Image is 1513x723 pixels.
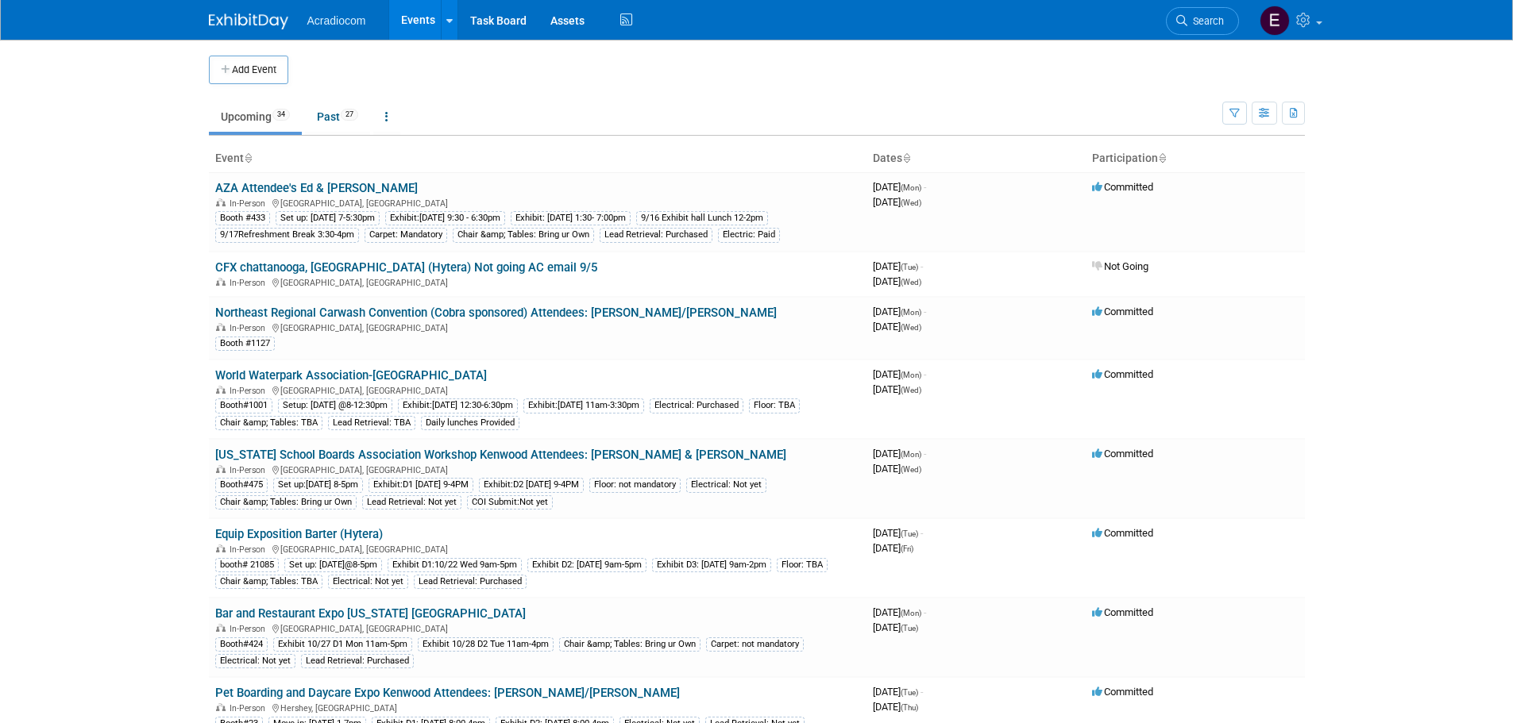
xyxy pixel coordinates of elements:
span: Committed [1092,606,1153,618]
img: In-Person Event [216,323,226,331]
div: Set up:[DATE] 8-5pm [273,478,363,492]
div: Carpet: not mandatory [706,637,804,652]
span: [DATE] [873,448,926,460]
div: Exhibit:[DATE] 12:30-6:30pm [398,398,518,413]
a: [US_STATE] School Boards Association Workshop Kenwood Attendees: [PERSON_NAME] & [PERSON_NAME] [215,448,786,462]
span: (Tue) [901,529,918,538]
div: Booth#475 [215,478,268,492]
img: In-Person Event [216,198,226,206]
span: [DATE] [873,701,918,713]
span: - [924,448,926,460]
a: Bar and Restaurant Expo [US_STATE] [GEOGRAPHIC_DATA] [215,606,526,621]
div: Hershey, [GEOGRAPHIC_DATA] [215,701,860,713]
span: Committed [1092,686,1153,698]
span: - [924,181,926,193]
div: Daily lunches Provided [421,416,519,430]
span: Committed [1092,181,1153,193]
span: (Tue) [901,263,918,271]
div: 9/17Refreshment Break 3:30-4pm [215,228,359,242]
div: [GEOGRAPHIC_DATA], [GEOGRAPHIC_DATA] [215,275,860,288]
th: Event [209,145,867,172]
span: (Mon) [901,371,921,379]
div: Chair &amp; Tables: TBA [215,416,322,430]
div: [GEOGRAPHIC_DATA], [GEOGRAPHIC_DATA] [215,383,860,396]
img: ExhibitDay [209,13,288,29]
div: [GEOGRAPHIC_DATA], [GEOGRAPHIC_DATA] [215,542,860,555]
div: Electrical: Not yet [328,575,408,589]
span: (Wed) [901,278,921,287]
span: [DATE] [873,260,923,272]
div: Chair &amp; Tables: Bring ur Own [559,637,701,652]
span: [DATE] [873,181,926,193]
div: Exhibit 10/28 D2 Tue 11am-4pm [418,637,554,652]
span: [DATE] [873,542,913,554]
span: (Wed) [901,198,921,207]
span: [DATE] [873,621,918,633]
img: In-Person Event [216,278,226,286]
span: In-Person [230,323,270,333]
span: - [924,606,926,618]
img: Elizabeth Martinez [1260,6,1290,36]
div: Floor: TBA [749,398,800,413]
div: COI Submit:Not yet [467,495,553,510]
div: Carpet: Mandatory [365,228,447,242]
span: [DATE] [873,196,921,208]
span: [DATE] [873,275,921,287]
div: booth# 21085 [215,558,279,572]
span: (Mon) [901,450,921,459]
span: (Tue) [901,624,918,633]
div: Lead Retrieval: Purchased [600,228,712,242]
span: [DATE] [873,527,923,539]
span: (Thu) [901,703,918,712]
th: Dates [867,145,1086,172]
div: Chair &amp; Tables: Bring ur Own [215,495,357,510]
span: Search [1187,15,1224,27]
span: Committed [1092,306,1153,317]
span: (Mon) [901,308,921,317]
div: Electrical: Purchased [650,398,743,413]
div: Lead Retrieval: Purchased [414,575,527,589]
div: Set up: [DATE] 7-5:30pm [276,211,380,225]
img: In-Person Event [216,544,226,552]
span: Committed [1092,527,1153,539]
span: Acradiocom [307,14,366,27]
span: [DATE] [873,606,926,618]
span: - [921,260,923,272]
div: Booth #1127 [215,337,275,351]
div: Set up: [DATE]@8-5pm [284,558,382,572]
span: - [924,306,926,317]
a: Northeast Regional Carwash Convention (Cobra sponsored) Attendees: [PERSON_NAME]/[PERSON_NAME] [215,306,777,320]
span: (Wed) [901,465,921,474]
div: [GEOGRAPHIC_DATA], [GEOGRAPHIC_DATA] [215,463,860,475]
div: Booth#1001 [215,398,272,413]
span: In-Person [230,703,270,713]
a: Past27 [305,102,370,132]
a: Pet Boarding and Daycare Expo Kenwood Attendees: [PERSON_NAME]/[PERSON_NAME] [215,686,680,700]
div: Electric: Paid [718,228,780,242]
span: Not Going [1092,260,1148,272]
div: Booth#424 [215,637,268,652]
div: Lead Retrieval: Purchased [301,654,414,668]
div: Electrical: Not yet [215,654,295,668]
div: Exhibit D2: [DATE] 9am-5pm [527,558,646,572]
span: 27 [341,109,358,121]
span: Committed [1092,448,1153,460]
a: AZA Attendee's Ed & [PERSON_NAME] [215,181,418,195]
div: Exhibit:D2 [DATE] 9-4PM [479,478,584,492]
span: (Tue) [901,688,918,697]
span: [DATE] [873,383,921,395]
div: Exhibit 10/27 D1 Mon 11am-5pm [273,637,412,652]
span: (Mon) [901,609,921,617]
div: Setup: [DATE] @8-12:30pm [278,398,392,413]
span: In-Person [230,278,270,288]
div: Booth #433 [215,211,270,225]
div: Exhibit D3: [DATE] 9am-2pm [652,558,771,572]
div: 9/16 Exhibit hall Lunch 12-2pm [636,211,768,225]
span: - [924,368,926,380]
span: (Fri) [901,544,913,553]
a: World Waterpark Association-[GEOGRAPHIC_DATA] [215,368,487,383]
a: Upcoming34 [209,102,302,132]
span: (Mon) [901,183,921,192]
span: In-Person [230,386,270,396]
div: Electrical: Not yet [686,478,766,492]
